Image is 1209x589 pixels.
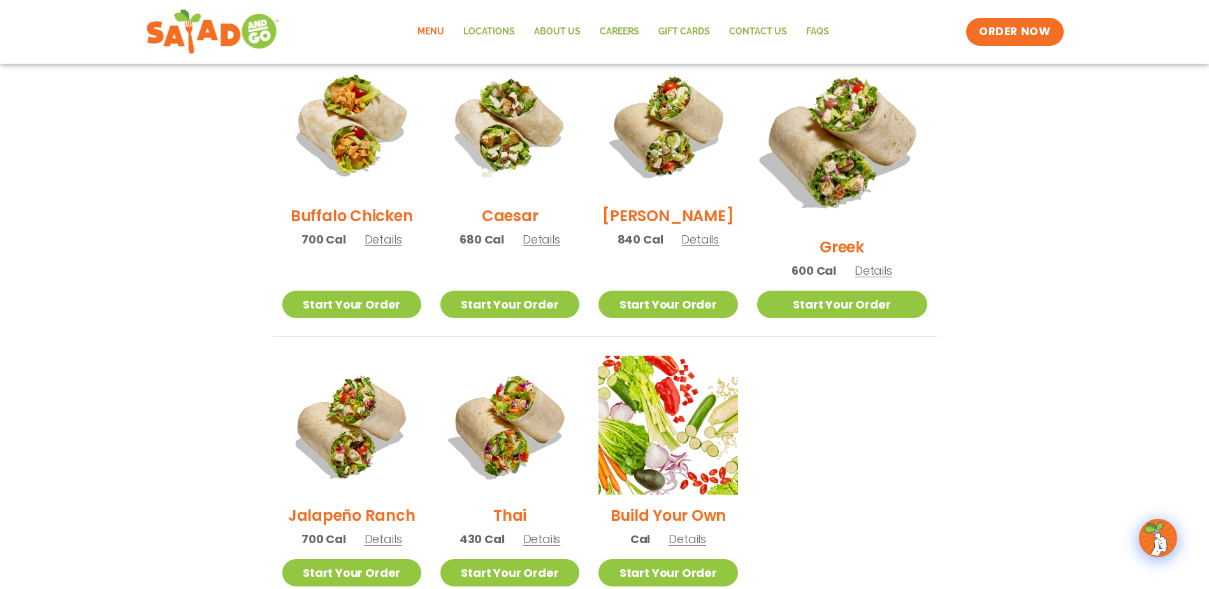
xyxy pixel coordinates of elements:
h2: Greek [820,236,864,258]
h2: Caesar [482,205,539,227]
span: Details [669,531,706,547]
img: Product photo for Buffalo Chicken Wrap [282,56,421,195]
h2: Build Your Own [611,504,727,527]
img: wpChatIcon [1140,520,1176,556]
a: ORDER NOW [966,18,1063,46]
span: ORDER NOW [979,24,1050,40]
h2: Thai [493,504,526,527]
a: Menu [408,17,454,47]
a: Locations [454,17,525,47]
span: Details [365,531,402,547]
a: Start Your Order [282,559,421,586]
h2: Buffalo Chicken [291,205,412,227]
span: 600 Cal [792,262,836,279]
img: new-SAG-logo-768×292 [146,6,280,57]
span: Details [523,531,561,547]
img: Product photo for Greek Wrap [742,41,941,241]
span: 700 Cal [301,530,346,548]
span: Details [855,263,892,279]
a: Start Your Order [440,559,579,586]
a: Start Your Order [598,291,737,318]
h2: [PERSON_NAME] [602,205,734,227]
a: GIFT CARDS [649,17,720,47]
a: FAQs [797,17,839,47]
span: Details [681,231,719,247]
span: Cal [630,530,650,548]
span: Details [365,231,402,247]
a: Careers [590,17,649,47]
img: Product photo for Build Your Own [598,356,737,495]
img: Product photo for Thai Wrap [440,356,579,495]
span: 680 Cal [460,231,504,248]
a: Start Your Order [598,559,737,586]
a: About Us [525,17,590,47]
span: 700 Cal [301,231,346,248]
img: Product photo for Jalapeño Ranch Wrap [282,356,421,495]
span: Details [523,231,560,247]
a: Start Your Order [282,291,421,318]
img: Product photo for Caesar Wrap [440,56,579,195]
span: 840 Cal [618,231,663,248]
h2: Jalapeño Ranch [288,504,416,527]
span: 430 Cal [460,530,505,548]
img: Product photo for Cobb Wrap [598,56,737,195]
a: Start Your Order [440,291,579,318]
a: Start Your Order [757,291,927,318]
a: Contact Us [720,17,797,47]
nav: Menu [408,17,839,47]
